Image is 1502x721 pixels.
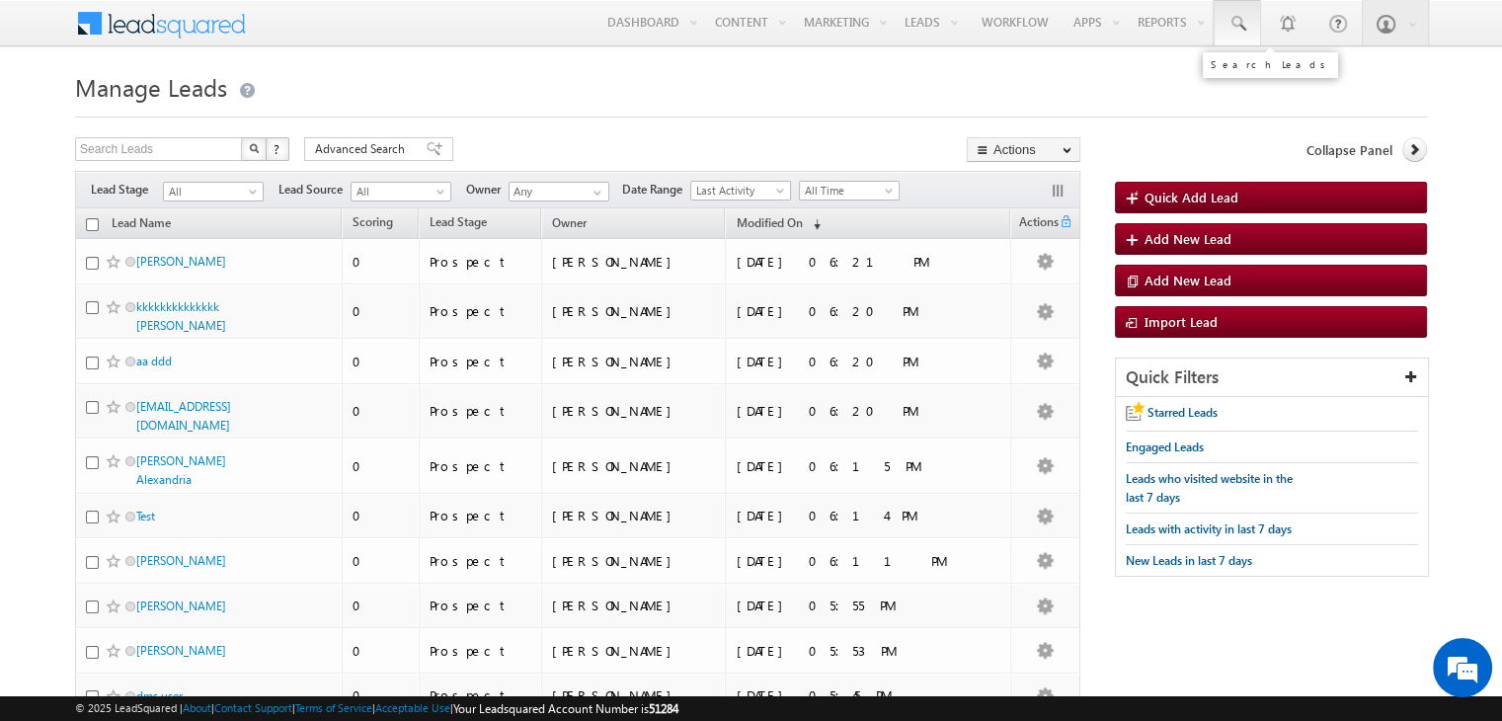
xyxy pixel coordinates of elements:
a: [EMAIL_ADDRESS][DOMAIN_NAME] [136,399,231,433]
a: [PERSON_NAME] [136,599,226,613]
div: [DATE] 05:45 PM [736,686,1001,704]
span: New Leads in last 7 days [1126,553,1252,568]
div: [PERSON_NAME] [552,686,717,704]
div: [DATE] 06:11 PM [736,552,1001,570]
div: [PERSON_NAME] [552,402,717,420]
input: Type to Search [509,182,609,201]
a: Contact Support [214,701,292,714]
div: [PERSON_NAME] [552,302,717,320]
span: Last Activity [691,182,785,200]
div: [DATE] 05:55 PM [736,597,1001,614]
span: Actions [1011,211,1059,237]
span: Engaged Leads [1126,440,1204,454]
a: [PERSON_NAME] [136,553,226,568]
a: [PERSON_NAME] [136,254,226,269]
a: All [163,182,264,201]
a: kkkkkkkkkkkkkk [PERSON_NAME] [136,299,226,333]
a: Scoring [343,211,403,237]
div: Prospect [430,597,532,614]
span: All Time [800,182,894,200]
div: Search Leads [1211,58,1330,70]
a: aa ddd [136,354,172,368]
span: © 2025 LeadSquared | | | | | [75,699,678,718]
div: [DATE] 06:21 PM [736,253,1001,271]
div: Prospect [430,507,532,524]
a: dms user [136,688,183,703]
span: Quick Add Lead [1145,189,1238,205]
div: Prospect [430,642,532,660]
a: Terms of Service [295,701,372,714]
div: 0 [353,253,410,271]
span: Manage Leads [75,71,227,103]
div: 0 [353,552,410,570]
div: 0 [353,402,410,420]
span: Modified On [736,215,802,230]
a: [PERSON_NAME] [136,643,226,658]
a: About [183,701,211,714]
div: Prospect [430,402,532,420]
span: ? [274,140,282,157]
div: 0 [353,302,410,320]
a: Lead Name [102,212,181,238]
div: [PERSON_NAME] [552,353,717,370]
span: Starred Leads [1147,405,1218,420]
span: Collapse Panel [1306,141,1392,159]
div: [PERSON_NAME] [552,253,717,271]
a: All [351,182,451,201]
div: Prospect [430,686,532,704]
div: [DATE] 06:20 PM [736,353,1001,370]
a: Acceptable Use [375,701,450,714]
div: [DATE] 06:14 PM [736,507,1001,524]
span: (sorted descending) [805,216,821,232]
div: 0 [353,597,410,614]
span: Lead Stage [430,214,487,229]
span: 51284 [649,701,678,716]
span: Leads with activity in last 7 days [1126,521,1292,536]
span: Owner [552,215,587,230]
div: Prospect [430,552,532,570]
a: All Time [799,181,900,200]
div: [PERSON_NAME] [552,597,717,614]
span: Your Leadsquared Account Number is [453,701,678,716]
button: Actions [967,137,1080,162]
span: Date Range [622,181,690,199]
a: Last Activity [690,181,791,200]
div: [DATE] 06:20 PM [736,302,1001,320]
div: 0 [353,686,410,704]
a: Show All Items [583,183,607,202]
div: Prospect [430,457,532,475]
div: 0 [353,507,410,524]
img: Search [249,143,259,153]
button: ? [266,137,289,161]
div: [DATE] 05:53 PM [736,642,1001,660]
span: All [352,183,445,200]
div: 0 [353,642,410,660]
input: Check all records [86,218,99,231]
div: Prospect [430,302,532,320]
div: [PERSON_NAME] [552,642,717,660]
span: Add New Lead [1145,272,1231,288]
span: Add New Lead [1145,230,1231,247]
span: Scoring [353,214,393,229]
span: Leads who visited website in the last 7 days [1126,471,1293,505]
span: Lead Stage [91,181,163,199]
div: Quick Filters [1116,359,1428,397]
span: Lead Source [278,181,351,199]
a: Lead Stage [420,211,497,237]
span: All [164,183,258,200]
div: [PERSON_NAME] [552,552,717,570]
div: 0 [353,457,410,475]
div: [DATE] 06:20 PM [736,402,1001,420]
div: [PERSON_NAME] [552,457,717,475]
span: Import Lead [1145,313,1218,330]
a: [PERSON_NAME] Alexandria [136,453,226,487]
div: Prospect [430,253,532,271]
span: Advanced Search [315,140,411,158]
div: 0 [353,353,410,370]
span: Owner [466,181,509,199]
div: [PERSON_NAME] [552,507,717,524]
a: Test [136,509,155,523]
a: Modified On (sorted descending) [726,211,830,237]
div: [DATE] 06:15 PM [736,457,1001,475]
div: Prospect [430,353,532,370]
